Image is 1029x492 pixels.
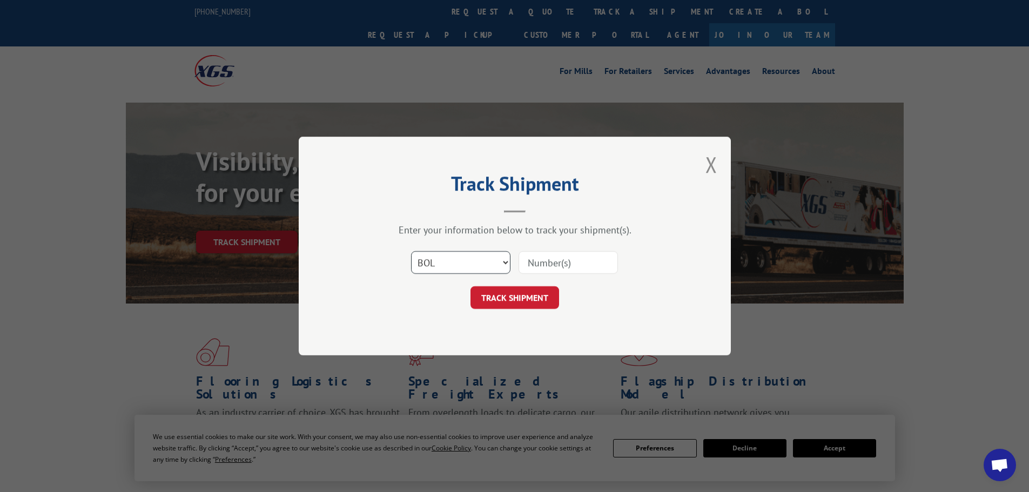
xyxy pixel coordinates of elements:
input: Number(s) [519,251,618,274]
div: Enter your information below to track your shipment(s). [353,224,677,236]
button: Close modal [705,150,717,179]
h2: Track Shipment [353,176,677,197]
div: Open chat [984,449,1016,481]
button: TRACK SHIPMENT [470,286,559,309]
